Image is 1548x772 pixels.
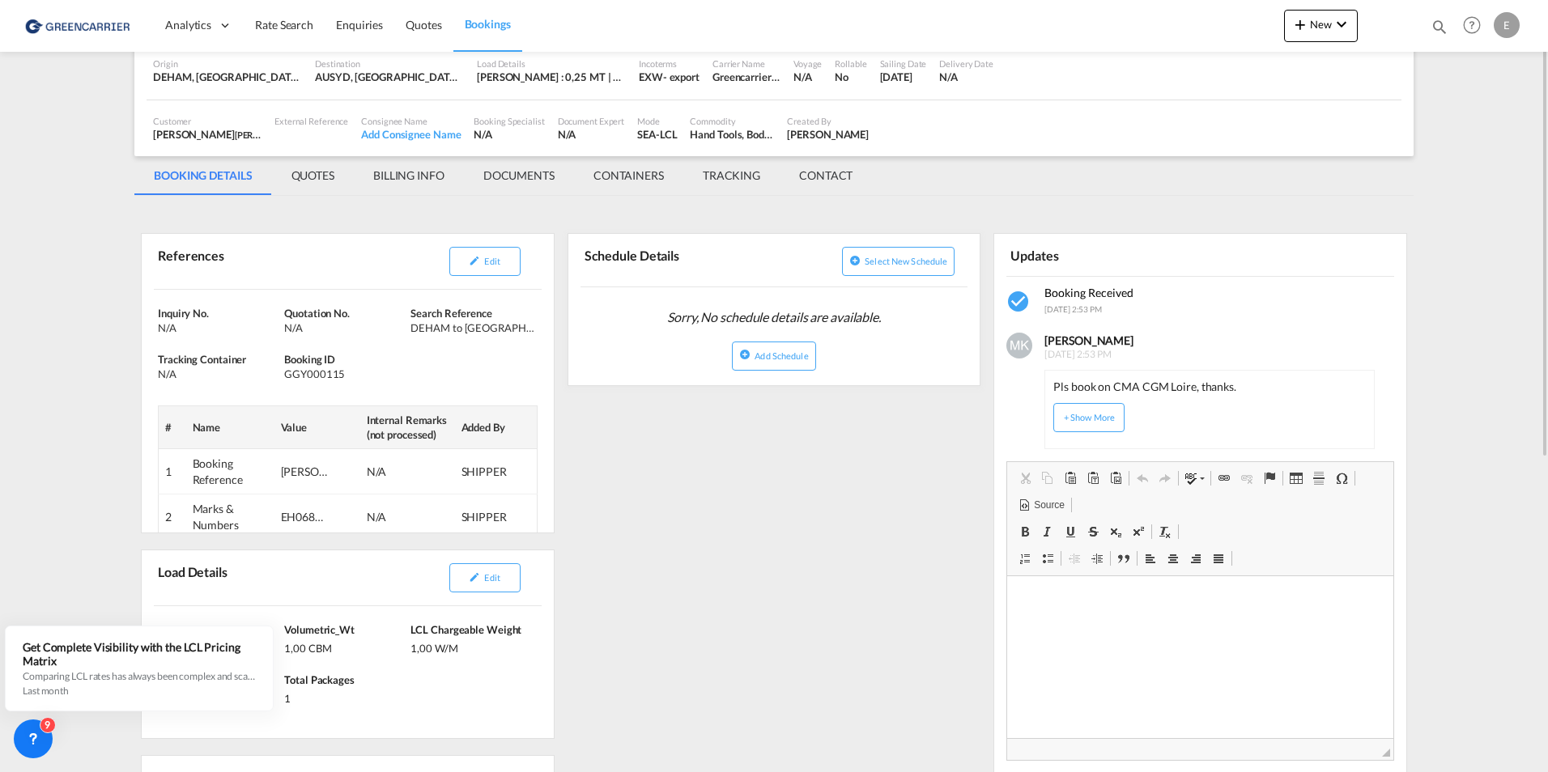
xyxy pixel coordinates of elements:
div: Carrier Name [712,57,780,70]
span: Sorry, No schedule details are available. [661,302,887,333]
div: Origin [153,57,302,70]
span: Edit [484,572,500,583]
div: Delivery Date [939,57,993,70]
button: icon-plus 400-fgNewicon-chevron-down [1284,10,1358,42]
td: Booking Reference [186,449,274,494]
md-icon: icon-plus-circle [849,255,861,266]
div: Voyage [793,57,822,70]
md-icon: icon-plus-circle [739,349,751,360]
div: 1,00 W/M [410,637,533,655]
div: DEHAM, Hamburg, Germany, Western Europe, Europe [153,70,302,84]
p: Pls book on CMA CGM Loire, thanks. [1053,379,1236,395]
div: GGY000115 [284,367,406,381]
div: Greencarrier Consolidators [712,70,780,84]
md-tab-item: BOOKING DETAILS [134,156,272,195]
div: N/A [284,320,406,335]
a: Insert/Remove Numbered List [1014,548,1036,569]
div: Destination [315,57,464,70]
span: Booking ID [284,353,335,366]
md-tab-item: DOCUMENTS [464,156,574,195]
img: +dFujrAAAABklEQVQDANiRCKZeP6QKAAAAAElFTkSuQmCC [1006,333,1032,358]
span: Source [1031,498,1064,512]
a: Copy (Ctrl+C) [1036,468,1059,489]
button: icon-plus-circleSelect new schedule [842,247,955,276]
span: [PERSON_NAME] AIR + SEA GMBH [GEOGRAPHIC_DATA] [235,128,459,141]
md-icon: icon-pencil [469,571,480,583]
a: Center [1162,548,1184,569]
div: External Reference [274,115,348,127]
div: Incoterms [639,57,700,70]
a: Paste as plain text (Ctrl+Shift+V) [1082,468,1104,489]
a: Justify [1207,548,1230,569]
a: Spell Check As You Type [1180,468,1209,489]
div: Sailing Date [880,57,927,70]
div: Hand Tools, Body Rebuilder's [690,127,774,142]
div: [PERSON_NAME] [153,127,262,142]
div: N/A [474,127,544,142]
div: [PERSON_NAME] : 0,25 MT | Volumetric Wt : 1,00 CBM | Chargeable Wt : 1,00 W/M [477,70,626,84]
span: Help [1458,11,1486,39]
div: Mode [637,115,677,127]
div: Add Consignee Name [361,127,461,142]
div: Load Details [154,557,234,599]
td: SHIPPER [455,449,538,494]
md-icon: icon-plus 400-fg [1291,15,1310,34]
a: Align Right [1184,548,1207,569]
span: [DATE] 2:53 PM [1044,348,1382,362]
a: Insert Special Character [1330,468,1353,489]
div: EXW [639,70,663,84]
a: Undo (Ctrl+Z) [1131,468,1154,489]
a: Bold (Ctrl+B) [1014,521,1036,542]
md-tab-item: QUOTES [272,156,354,195]
b: [PERSON_NAME] [1044,333,1133,347]
div: SEA-LCL [637,127,677,142]
div: Booking Specialist [474,115,544,127]
div: Customer [153,115,262,127]
span: Select new schedule [865,256,947,266]
button: icon-plus-circleAdd Schedule [732,341,815,371]
span: Search Reference [410,307,491,320]
div: Load Details [477,57,626,70]
button: icon-pencilEdit [449,247,521,276]
md-icon: icon-magnify [1431,18,1448,36]
span: Tracking Container [158,353,246,366]
div: Document Expert [558,115,625,127]
span: Inquiry No. [158,307,209,320]
div: References [154,240,344,282]
md-icon: icon-chevron-down [1332,15,1351,34]
a: Redo (Ctrl+Y) [1154,468,1176,489]
th: Internal Remarks (not processed) [360,405,455,448]
td: 1 [159,449,186,494]
td: SHIPPER [455,494,538,540]
span: Enquiries [336,18,383,32]
div: DEHAM to AUSYD/ 28 September, 2025 [410,320,533,335]
div: - export [663,70,700,84]
div: AUSYD, Sydney, Australia, Oceania, Oceania [315,70,464,84]
div: Help [1458,11,1494,40]
td: Marks & Numbers [186,494,274,540]
th: # [159,405,186,448]
div: Consignee Name [361,115,461,127]
md-tab-item: TRACKING [683,156,780,195]
a: Source [1014,494,1069,515]
span: Booking Received [1044,286,1133,299]
span: Volumetric_Wt [284,623,355,636]
md-pagination-wrapper: Use the left and right arrow keys to navigate between tabs [134,156,872,195]
th: Name [186,405,274,448]
div: N/A [158,367,280,381]
a: Paste (Ctrl+V) [1059,468,1082,489]
div: Myra Kraushaar [787,127,869,142]
a: Underline (Ctrl+U) [1059,521,1082,542]
iframe: Editor, editor2 [1007,576,1393,738]
span: Analytics [165,17,211,33]
img: 1378a7308afe11ef83610d9e779c6b34.png [24,7,134,44]
span: Edit [484,256,500,266]
div: No [835,70,866,84]
div: N/A [367,464,415,480]
div: E [1494,12,1520,38]
div: 1,00 CBM [284,637,406,655]
div: N/A [939,70,993,84]
a: Insert Horizontal Line [1308,468,1330,489]
th: Added By [455,405,538,448]
md-icon: icon-checkbox-marked-circle [1006,289,1032,315]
